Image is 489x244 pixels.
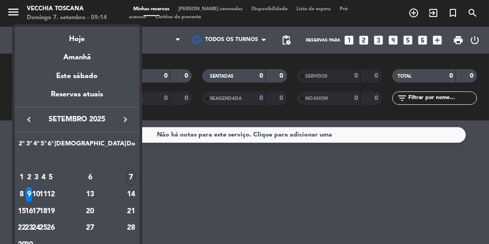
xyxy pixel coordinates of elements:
th: Segunda-feira [18,139,25,153]
td: 25 de setembro de 2025 [40,219,47,236]
div: 24 [33,220,40,236]
td: 8 de setembro de 2025 [18,186,25,203]
div: 17 [33,204,40,219]
div: 26 [47,220,54,236]
th: Sexta-feira [47,139,54,153]
div: 20 [58,204,123,219]
td: 7 de setembro de 2025 [126,169,136,186]
td: 28 de setembro de 2025 [126,219,136,236]
td: 3 de setembro de 2025 [33,169,40,186]
th: Domingo [126,139,136,153]
th: Quinta-feira [40,139,47,153]
div: 21 [127,204,136,219]
div: 10 [33,187,40,202]
div: 7 [127,170,136,185]
div: 16 [26,204,33,219]
td: 21 de setembro de 2025 [126,203,136,220]
div: 1 [19,170,25,185]
th: Quarta-feira [33,139,40,153]
div: 5 [47,170,54,185]
div: Amanhã [15,45,140,63]
div: 4 [40,170,47,185]
td: 19 de setembro de 2025 [47,203,54,220]
td: 22 de setembro de 2025 [18,219,25,236]
div: 13 [58,187,123,202]
div: Hoje [15,27,140,45]
td: 10 de setembro de 2025 [33,186,40,203]
i: keyboard_arrow_right [120,114,131,125]
td: 27 de setembro de 2025 [54,219,126,236]
div: 15 [19,204,25,219]
td: 16 de setembro de 2025 [25,203,33,220]
div: Este sábado [15,64,140,89]
div: 23 [26,220,33,236]
td: 24 de setembro de 2025 [33,219,40,236]
div: Reservas atuais [15,89,140,107]
td: 17 de setembro de 2025 [33,203,40,220]
div: 8 [19,187,25,202]
td: 13 de setembro de 2025 [54,186,126,203]
div: 3 [33,170,40,185]
td: 2 de setembro de 2025 [25,169,33,186]
td: 23 de setembro de 2025 [25,219,33,236]
div: 2 [26,170,33,185]
td: 9 de setembro de 2025 [25,186,33,203]
td: 11 de setembro de 2025 [40,186,47,203]
div: 27 [58,220,123,236]
td: 12 de setembro de 2025 [47,186,54,203]
i: keyboard_arrow_left [24,114,34,125]
div: 19 [47,204,54,219]
button: keyboard_arrow_right [117,114,133,125]
td: 4 de setembro de 2025 [40,169,47,186]
td: 20 de setembro de 2025 [54,203,126,220]
td: 1 de setembro de 2025 [18,169,25,186]
td: 18 de setembro de 2025 [40,203,47,220]
div: 6 [58,170,123,185]
div: 22 [19,220,25,236]
th: Terça-feira [25,139,33,153]
th: Sábado [54,139,126,153]
div: 12 [47,187,54,202]
button: keyboard_arrow_left [21,114,37,125]
td: 26 de setembro de 2025 [47,219,54,236]
div: 18 [40,204,47,219]
div: 14 [127,187,136,202]
div: 25 [40,220,47,236]
td: 14 de setembro de 2025 [126,186,136,203]
div: 11 [40,187,47,202]
span: setembro 2025 [37,114,117,125]
td: SET [18,153,136,170]
td: 6 de setembro de 2025 [54,169,126,186]
td: 15 de setembro de 2025 [18,203,25,220]
td: 5 de setembro de 2025 [47,169,54,186]
div: 9 [26,187,33,202]
div: 28 [127,220,136,236]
